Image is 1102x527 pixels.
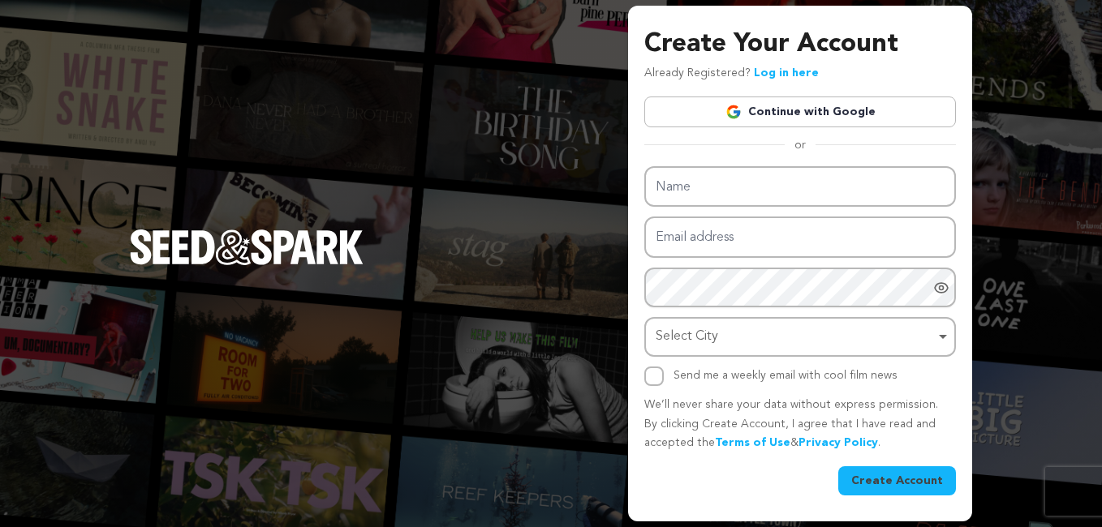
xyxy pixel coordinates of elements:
a: Privacy Policy [799,437,878,448]
p: We’ll never share your data without express permission. By clicking Create Account, I agree that ... [644,396,956,453]
span: or [785,137,816,153]
button: Create Account [838,466,956,495]
p: Already Registered? [644,64,819,84]
label: Send me a weekly email with cool film news [674,370,898,381]
a: Seed&Spark Homepage [130,229,364,298]
input: Email address [644,216,956,258]
a: Continue with Google [644,96,956,127]
img: Google logo [725,104,742,120]
a: Log in here [754,67,819,79]
a: Terms of Use [715,437,790,448]
h3: Create Your Account [644,25,956,64]
img: Seed&Spark Logo [130,229,364,265]
a: Show password as plain text. Warning: this will display your password on the screen. [933,280,949,296]
div: Select City [656,325,935,349]
input: Name [644,166,956,208]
